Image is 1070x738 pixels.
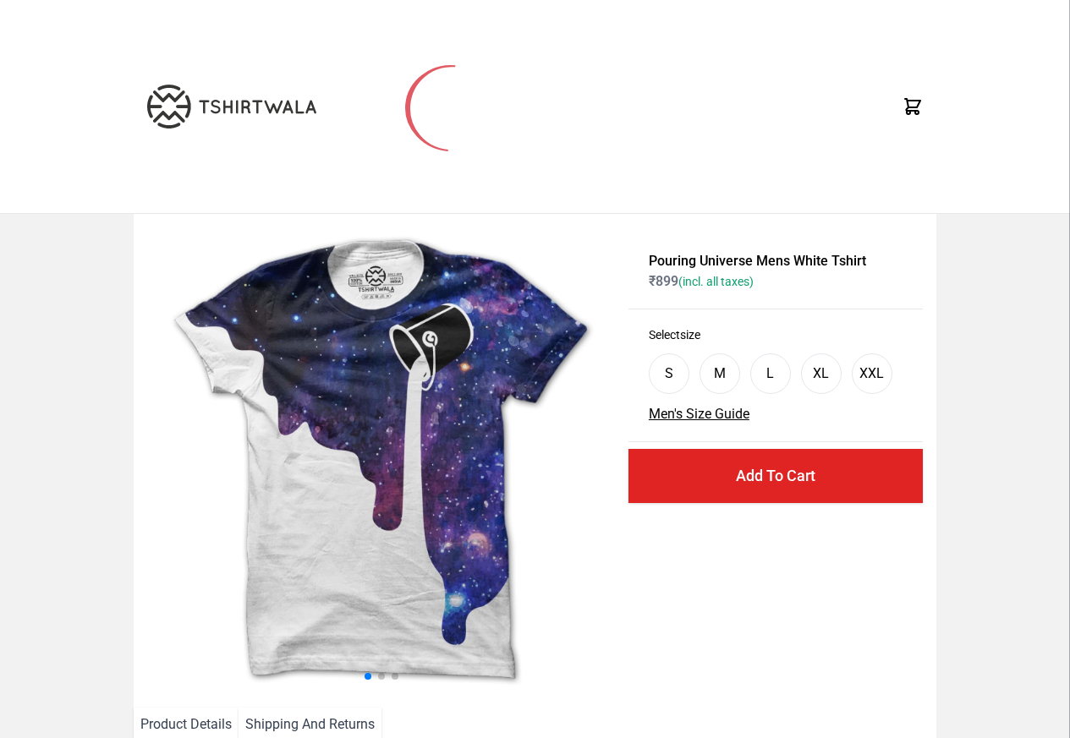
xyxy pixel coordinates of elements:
span: (incl. all taxes) [678,275,754,288]
img: TW-LOGO-400-104.png [147,85,316,128]
div: XXL [859,364,884,384]
h1: Pouring Universe Mens White Tshirt [649,251,903,271]
div: L [766,364,774,384]
div: M [714,364,726,384]
img: galaxy.jpg [147,227,615,694]
div: S [665,364,673,384]
button: Men's Size Guide [649,404,749,424]
span: ₹ 899 [649,273,754,289]
div: XL [813,364,829,384]
button: Add To Cart [628,449,923,503]
h3: Select size [649,326,903,343]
